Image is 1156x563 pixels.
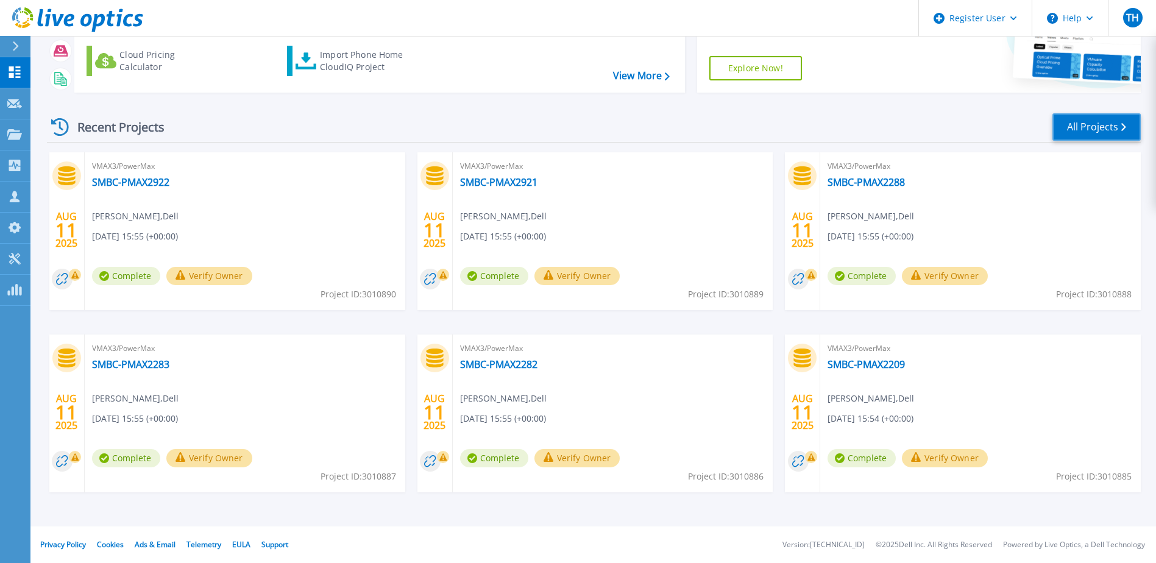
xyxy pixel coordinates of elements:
span: [PERSON_NAME] , Dell [460,210,547,223]
a: SMBC-PMAX2922 [92,176,169,188]
button: Verify Owner [534,449,620,467]
span: VMAX3/PowerMax [92,160,398,173]
li: Powered by Live Optics, a Dell Technology [1003,541,1145,549]
div: Cloud Pricing Calculator [119,49,217,73]
div: AUG 2025 [791,208,814,252]
a: Telemetry [186,539,221,550]
button: Verify Owner [902,267,988,285]
span: [DATE] 15:55 (+00:00) [460,412,546,425]
span: Project ID: 3010885 [1056,470,1132,483]
div: Recent Projects [47,112,181,142]
button: Verify Owner [902,449,988,467]
span: 11 [424,407,445,417]
div: AUG 2025 [423,208,446,252]
a: SMBC-PMAX2283 [92,358,169,370]
span: [PERSON_NAME] , Dell [92,210,179,223]
span: Project ID: 3010890 [321,288,396,301]
div: AUG 2025 [55,208,78,252]
a: Explore Now! [709,56,802,80]
span: 11 [55,225,77,235]
span: 11 [792,407,814,417]
span: Complete [460,449,528,467]
span: VMAX3/PowerMax [828,160,1133,173]
span: Project ID: 3010886 [688,470,764,483]
span: Project ID: 3010889 [688,288,764,301]
button: Verify Owner [166,449,252,467]
span: Complete [460,267,528,285]
div: Import Phone Home CloudIQ Project [320,49,415,73]
a: Privacy Policy [40,539,86,550]
span: [PERSON_NAME] , Dell [92,392,179,405]
span: VMAX3/PowerMax [828,342,1133,355]
li: Version: [TECHNICAL_ID] [782,541,865,549]
span: 11 [55,407,77,417]
span: Complete [92,449,160,467]
span: 11 [792,225,814,235]
div: AUG 2025 [423,390,446,434]
span: Project ID: 3010887 [321,470,396,483]
span: [DATE] 15:55 (+00:00) [460,230,546,243]
span: VMAX3/PowerMax [460,342,766,355]
span: [DATE] 15:54 (+00:00) [828,412,913,425]
a: All Projects [1052,113,1141,141]
a: SMBC-PMAX2921 [460,176,537,188]
a: Support [261,539,288,550]
span: [DATE] 15:55 (+00:00) [92,230,178,243]
a: Ads & Email [135,539,176,550]
span: Complete [828,449,896,467]
button: Verify Owner [534,267,620,285]
span: VMAX3/PowerMax [92,342,398,355]
a: EULA [232,539,250,550]
a: View More [613,70,670,82]
a: SMBC-PMAX2282 [460,358,537,370]
span: TH [1126,13,1139,23]
span: [PERSON_NAME] , Dell [460,392,547,405]
a: Cloud Pricing Calculator [87,46,222,76]
span: [DATE] 15:55 (+00:00) [828,230,913,243]
span: [PERSON_NAME] , Dell [828,210,914,223]
a: Cookies [97,539,124,550]
span: Complete [92,267,160,285]
div: AUG 2025 [55,390,78,434]
span: [PERSON_NAME] , Dell [828,392,914,405]
span: Complete [828,267,896,285]
span: 11 [424,225,445,235]
li: © 2025 Dell Inc. All Rights Reserved [876,541,992,549]
span: VMAX3/PowerMax [460,160,766,173]
span: [DATE] 15:55 (+00:00) [92,412,178,425]
a: SMBC-PMAX2209 [828,358,905,370]
button: Verify Owner [166,267,252,285]
div: AUG 2025 [791,390,814,434]
span: Project ID: 3010888 [1056,288,1132,301]
a: SMBC-PMAX2288 [828,176,905,188]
